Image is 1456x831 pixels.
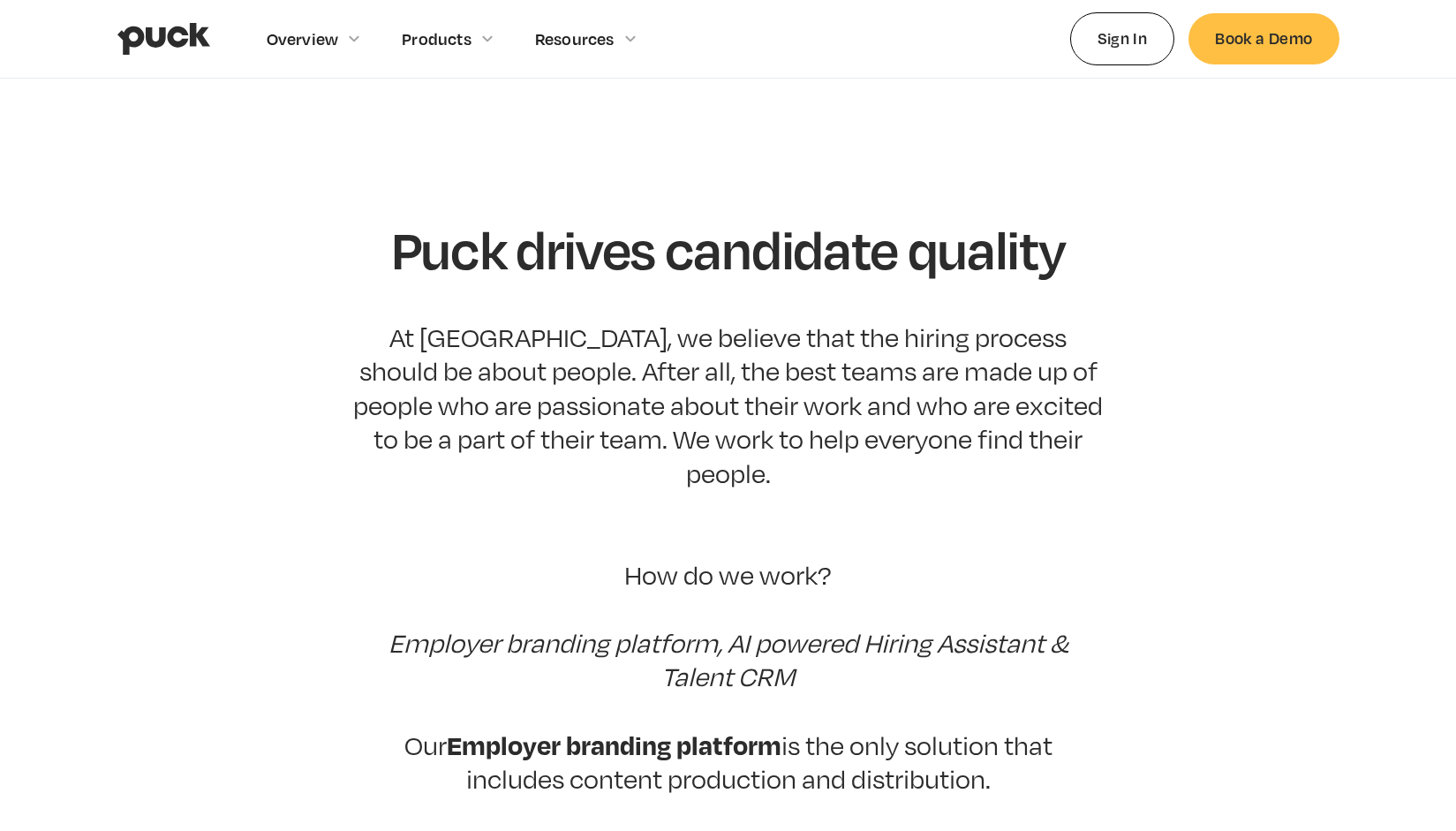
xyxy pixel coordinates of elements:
div: Resources [535,29,615,49]
div: Products [402,29,472,49]
a: Sign In [1070,12,1175,64]
a: Book a Demo [1188,13,1339,64]
div: Overview [267,29,339,49]
h1: Puck drives candidate quality [391,220,1066,278]
em: Employer branding platform, AI powered Hiring Assistant & Talent CRM [389,627,1068,692]
strong: Employer branding platform [447,726,781,762]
